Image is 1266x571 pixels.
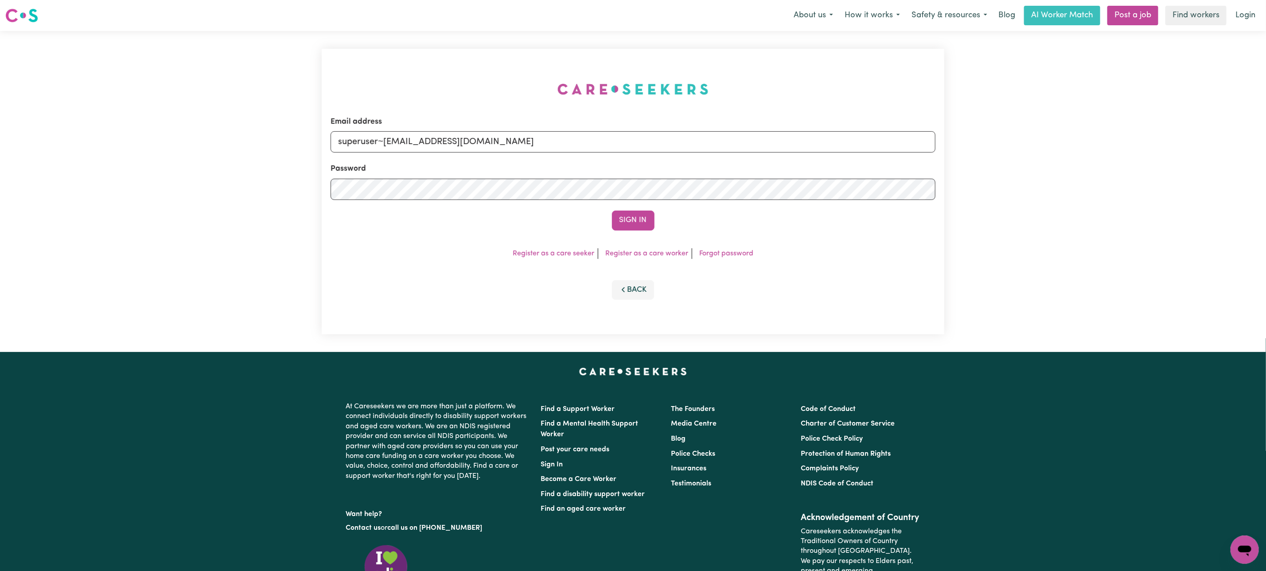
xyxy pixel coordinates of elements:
button: About us [788,6,839,25]
a: Blog [993,6,1021,25]
p: At Careseekers we are more than just a platform. We connect individuals directly to disability su... [346,398,530,485]
button: Sign In [612,211,654,230]
a: Register as a care worker [605,250,688,257]
a: Police Check Policy [801,435,863,442]
button: Safety & resources [906,6,993,25]
p: Want help? [346,506,530,519]
input: Email address [331,131,935,153]
a: Complaints Policy [801,465,859,472]
a: Sign In [541,461,563,468]
a: Insurances [671,465,706,472]
a: Find workers [1165,6,1227,25]
button: Back [612,280,654,300]
a: Post a job [1107,6,1158,25]
a: Post your care needs [541,446,610,453]
a: Find a disability support worker [541,491,645,498]
a: Careseekers logo [5,5,38,26]
a: Media Centre [671,420,717,427]
a: Login [1230,6,1261,25]
a: NDIS Code of Conduct [801,480,873,487]
button: How it works [839,6,906,25]
a: Police Checks [671,450,715,458]
label: Email address [331,116,382,128]
a: Charter of Customer Service [801,420,895,427]
a: Register as a care seeker [513,250,594,257]
a: Find a Mental Health Support Worker [541,420,639,438]
p: or [346,520,530,536]
a: Protection of Human Rights [801,450,891,458]
a: Careseekers home page [579,368,687,375]
a: call us on [PHONE_NUMBER] [388,524,483,532]
a: Forgot password [699,250,753,257]
label: Password [331,163,366,175]
a: The Founders [671,406,715,413]
a: Blog [671,435,686,442]
a: Find an aged care worker [541,505,626,512]
img: Careseekers logo [5,8,38,23]
a: Contact us [346,524,381,532]
a: AI Worker Match [1024,6,1100,25]
a: Testimonials [671,480,711,487]
h2: Acknowledgement of Country [801,512,920,523]
a: Find a Support Worker [541,406,615,413]
a: Code of Conduct [801,406,856,413]
iframe: Button to launch messaging window, conversation in progress [1231,536,1259,564]
a: Become a Care Worker [541,476,617,483]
